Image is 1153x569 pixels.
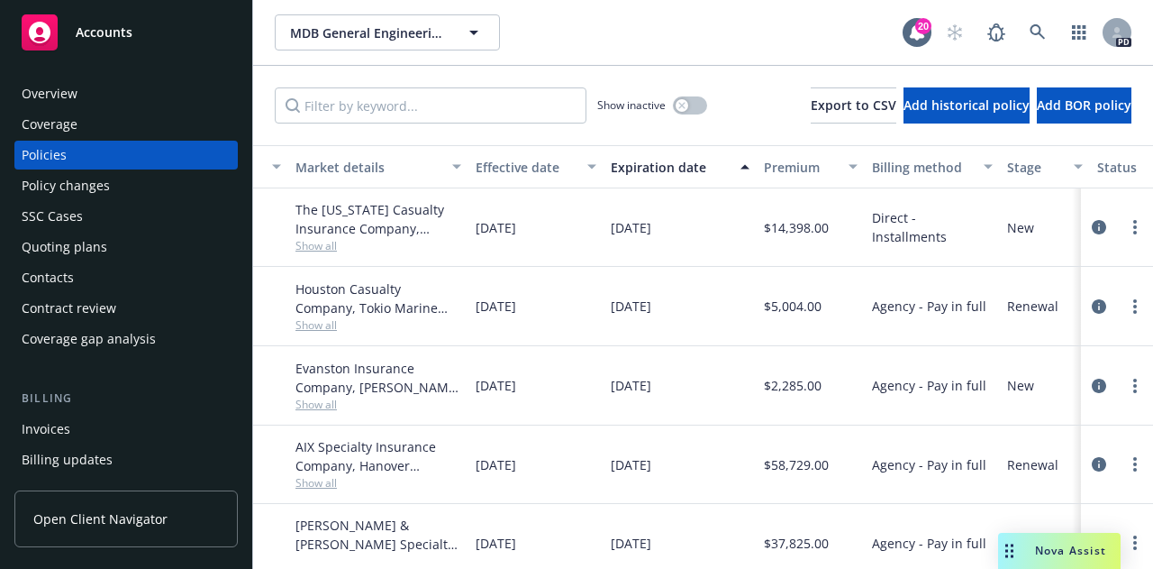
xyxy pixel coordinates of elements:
[295,280,461,317] div: Houston Casualty Company, Tokio Marine HCC
[1124,532,1146,554] a: more
[22,233,107,262] div: Quoting plans
[611,297,651,316] span: [DATE]
[275,87,586,124] input: Filter by keyword...
[14,445,238,474] a: Billing updates
[288,145,468,188] button: Market details
[1007,455,1058,474] span: Renewal
[14,7,238,58] a: Accounts
[14,171,238,200] a: Policy changes
[811,96,896,114] span: Export to CSV
[865,145,1000,188] button: Billing method
[14,390,238,408] div: Billing
[468,145,604,188] button: Effective date
[14,294,238,323] a: Contract review
[811,87,896,124] button: Export to CSV
[1007,297,1058,316] span: Renewal
[1088,454,1110,475] a: circleInformation
[22,141,67,170] div: Policies
[14,325,238,353] a: Coverage gap analysis
[937,14,973,50] a: Start snowing
[295,238,461,253] span: Show all
[764,297,822,316] span: $5,004.00
[22,171,110,200] div: Policy changes
[1088,216,1110,238] a: circleInformation
[1035,543,1106,558] span: Nova Assist
[915,18,931,34] div: 20
[872,208,993,246] span: Direct - Installments
[22,445,113,474] div: Billing updates
[1124,454,1146,475] a: more
[476,297,516,316] span: [DATE]
[1020,14,1056,50] a: Search
[978,14,1014,50] a: Report a Bug
[476,218,516,237] span: [DATE]
[14,110,238,139] a: Coverage
[295,475,461,491] span: Show all
[764,455,829,474] span: $58,729.00
[597,97,666,113] span: Show inactive
[476,534,516,553] span: [DATE]
[611,218,651,237] span: [DATE]
[295,359,461,397] div: Evanston Insurance Company, [PERSON_NAME] Insurance, Brown & Riding Insurance Services, Inc.
[14,233,238,262] a: Quoting plans
[903,87,1030,124] button: Add historical policy
[872,376,986,395] span: Agency - Pay in full
[295,516,461,554] div: [PERSON_NAME] & [PERSON_NAME] Specialty Insurance Company, [PERSON_NAME] & [PERSON_NAME] (Fairfax...
[1037,96,1131,114] span: Add BOR policy
[872,158,973,177] div: Billing method
[1037,87,1131,124] button: Add BOR policy
[22,325,156,353] div: Coverage gap analysis
[1088,296,1110,317] a: circleInformation
[22,110,77,139] div: Coverage
[1124,296,1146,317] a: more
[998,533,1021,569] div: Drag to move
[22,79,77,108] div: Overview
[14,141,238,170] a: Policies
[22,294,116,323] div: Contract review
[22,202,83,231] div: SSC Cases
[275,14,500,50] button: MDB General Engineering, Inc
[872,297,986,316] span: Agency - Pay in full
[998,533,1121,569] button: Nova Assist
[295,200,461,238] div: The [US_STATE] Casualty Insurance Company, Liberty Mutual
[611,455,651,474] span: [DATE]
[476,158,576,177] div: Effective date
[611,376,651,395] span: [DATE]
[76,25,132,40] span: Accounts
[1061,14,1097,50] a: Switch app
[903,96,1030,114] span: Add historical policy
[14,202,238,231] a: SSC Cases
[604,145,757,188] button: Expiration date
[295,397,461,412] span: Show all
[22,263,74,292] div: Contacts
[14,263,238,292] a: Contacts
[14,79,238,108] a: Overview
[764,158,838,177] div: Premium
[872,534,986,553] span: Agency - Pay in full
[611,534,651,553] span: [DATE]
[295,437,461,475] div: AIX Specialty Insurance Company, Hanover Insurance Group, Brown & Riding Insurance Services, Inc.
[764,218,829,237] span: $14,398.00
[295,158,441,177] div: Market details
[764,534,829,553] span: $37,825.00
[1007,218,1034,237] span: New
[22,415,70,444] div: Invoices
[295,554,461,569] span: Show all
[872,455,986,474] span: Agency - Pay in full
[1088,532,1110,554] a: circleInformation
[757,145,865,188] button: Premium
[1000,145,1090,188] button: Stage
[1124,216,1146,238] a: more
[476,376,516,395] span: [DATE]
[14,415,238,444] a: Invoices
[764,376,822,395] span: $2,285.00
[1007,376,1034,395] span: New
[1007,158,1063,177] div: Stage
[290,23,446,42] span: MDB General Engineering, Inc
[476,455,516,474] span: [DATE]
[1124,375,1146,397] a: more
[611,158,730,177] div: Expiration date
[1088,375,1110,397] a: circleInformation
[295,317,461,333] span: Show all
[33,509,168,528] span: Open Client Navigator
